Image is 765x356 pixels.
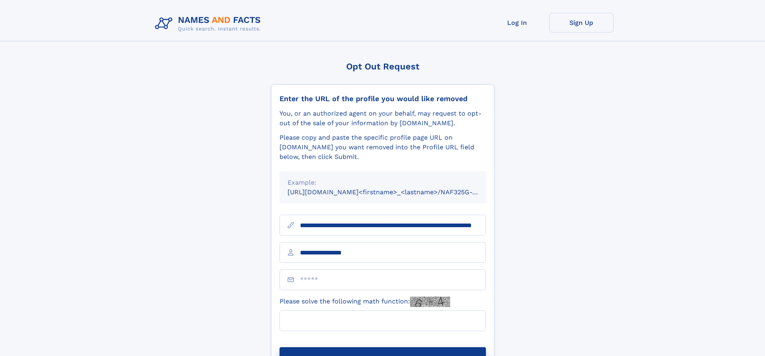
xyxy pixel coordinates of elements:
[279,109,486,128] div: You, or an authorized agent on your behalf, may request to opt-out of the sale of your informatio...
[288,188,501,196] small: [URL][DOMAIN_NAME]<firstname>_<lastname>/NAF325G-xxxxxxxx
[279,133,486,162] div: Please copy and paste the specific profile page URL on [DOMAIN_NAME] you want removed into the Pr...
[271,61,494,71] div: Opt Out Request
[485,13,549,33] a: Log In
[279,297,450,307] label: Please solve the following math function:
[152,13,267,35] img: Logo Names and Facts
[549,13,614,33] a: Sign Up
[279,94,486,103] div: Enter the URL of the profile you would like removed
[288,178,478,187] div: Example:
